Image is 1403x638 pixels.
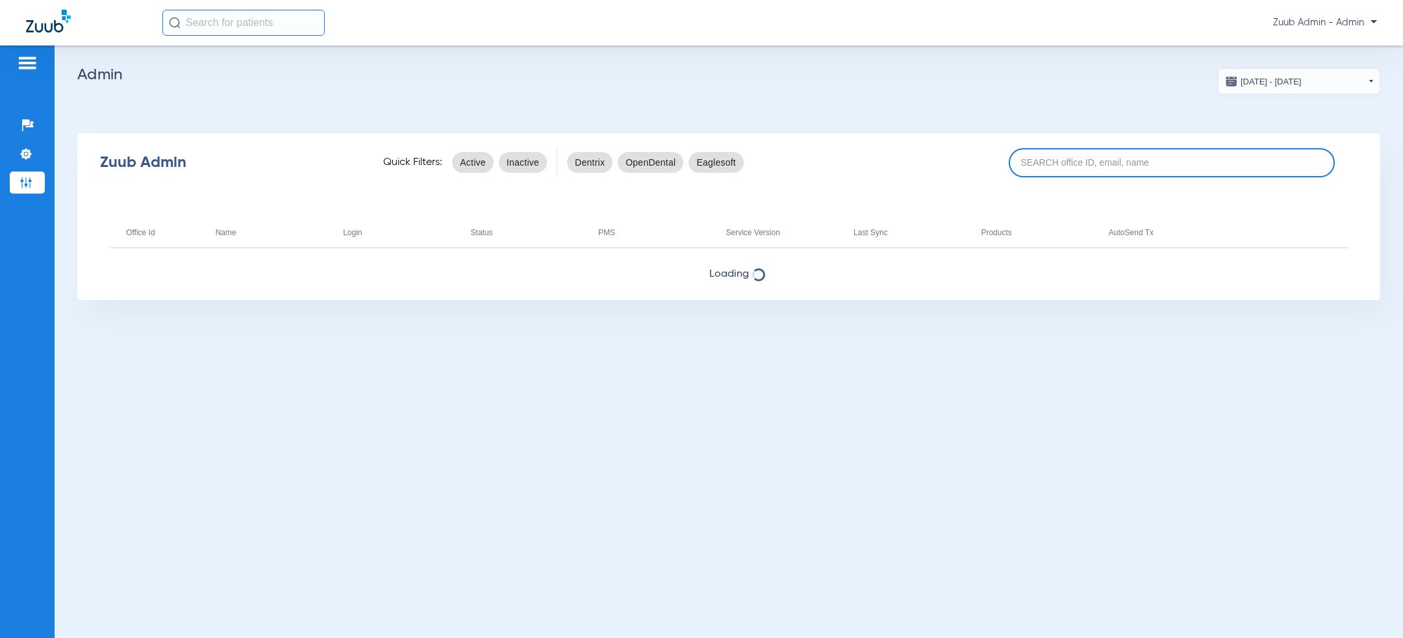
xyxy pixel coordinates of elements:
img: Zuub Logo [26,10,71,32]
span: Quick Filters: [383,156,442,169]
div: Status [471,225,493,240]
div: Office Id [126,225,155,240]
img: Search Icon [169,17,181,29]
span: Loading [77,268,1380,281]
div: AutoSend Tx [1109,225,1220,240]
span: Active [460,156,486,169]
div: Name [216,225,327,240]
div: Last Sync [853,225,888,240]
span: Zuub Admin - Admin [1273,16,1377,29]
div: Status [471,225,582,240]
div: Zuub Admin [100,156,360,169]
div: Office Id [126,225,199,240]
img: date.svg [1225,75,1238,88]
div: Name [216,225,236,240]
h2: Admin [77,68,1380,81]
div: PMS [598,225,709,240]
div: Last Sync [853,225,965,240]
mat-chip-listbox: status-filters [452,149,547,175]
div: Service Version [726,225,837,240]
div: AutoSend Tx [1109,225,1154,240]
div: Service Version [726,225,779,240]
div: Login [343,225,454,240]
span: Eaglesoft [696,156,736,169]
mat-chip-listbox: pms-filters [567,149,744,175]
iframe: Chat Widget [1338,576,1403,638]
input: Search for patients [162,10,325,36]
div: Login [343,225,362,240]
span: Inactive [507,156,539,169]
div: PMS [598,225,615,240]
input: SEARCH office ID, email, name [1009,148,1335,177]
span: Dentrix [575,156,605,169]
img: hamburger-icon [17,55,38,71]
button: [DATE] - [DATE] [1218,68,1380,94]
span: OpenDental [626,156,676,169]
div: Products [981,225,1092,240]
div: Products [981,225,1011,240]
